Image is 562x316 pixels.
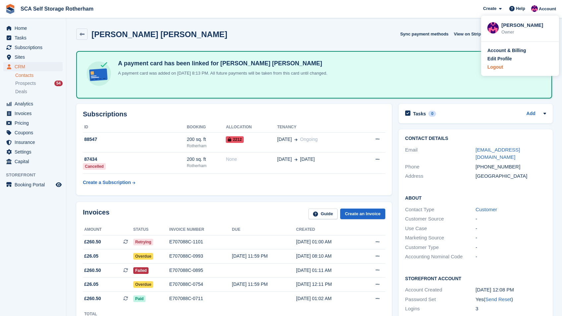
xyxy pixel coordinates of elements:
a: menu [3,147,63,157]
div: Contact Type [405,206,476,214]
h2: Invoices [83,209,109,220]
span: Create [483,5,496,12]
p: A payment card was added on [DATE] 8:13 PM. All future payments will be taken from this card unti... [115,70,327,77]
a: [EMAIL_ADDRESS][DOMAIN_NAME] [475,147,520,160]
div: - [475,215,546,223]
div: E707088C-0711 [169,295,232,302]
img: Sam Chapman [531,5,538,12]
div: Yes [475,296,546,303]
a: Guide [308,209,338,220]
div: [DATE] 08:10 AM [296,253,360,260]
div: [DATE] 11:59 PM [232,281,296,288]
a: Prospects 54 [15,80,63,87]
div: [PHONE_NUMBER] [475,163,546,171]
a: SCA Self Storage Rotherham [18,3,96,14]
a: Logout [487,64,553,71]
span: Account [539,6,556,12]
div: None [226,156,277,163]
th: ID [83,122,187,133]
div: E707088C-1101 [169,238,232,245]
h2: About [405,194,546,201]
th: Status [133,224,169,235]
img: stora-icon-8386f47178a22dfd0bd8f6a31ec36ba5ce8667c1dd55bd0f319d3a0aa187defe.svg [5,4,15,14]
span: £260.50 [84,267,101,274]
div: Rotherham [187,163,226,169]
div: - [475,234,546,242]
div: Marketing Source [405,234,476,242]
div: Address [405,172,476,180]
div: Logins [405,305,476,313]
span: Capital [15,157,54,166]
div: 88547 [83,136,187,143]
div: Rotherham [187,143,226,149]
span: View on Stripe [454,31,483,37]
div: - [475,225,546,232]
span: [DATE] [277,136,292,143]
div: [DATE] 11:59 PM [232,253,296,260]
img: Sam Chapman [487,22,499,33]
div: 0 [428,111,436,117]
h2: Tasks [413,111,426,117]
span: Invoices [15,109,54,118]
span: Overdue [133,253,154,260]
span: £26.05 [84,253,98,260]
a: menu [3,118,63,128]
span: Analytics [15,99,54,108]
div: [DATE] 12:08 PM [475,286,546,294]
th: Due [232,224,296,235]
a: Account & Billing [487,47,553,54]
span: Prospects [15,80,36,87]
span: £260.50 [84,295,101,302]
span: Settings [15,147,54,157]
span: [DATE] [300,156,315,163]
div: - [475,253,546,261]
div: Accounting Nominal Code [405,253,476,261]
div: [DATE] 01:00 AM [296,238,360,245]
a: Send Reset [485,296,511,302]
a: Create a Subscription [83,176,135,189]
a: menu [3,128,63,137]
a: View on Stripe [451,29,491,39]
div: 54 [54,81,63,86]
a: menu [3,99,63,108]
div: [DATE] 01:11 AM [296,267,360,274]
div: Use Case [405,225,476,232]
span: Sites [15,52,54,62]
span: £26.05 [84,281,98,288]
span: Ongoing [300,137,318,142]
a: menu [3,62,63,71]
th: Amount [83,224,133,235]
a: menu [3,109,63,118]
span: Overdue [133,281,154,288]
div: Email [405,146,476,161]
a: Create an Invoice [340,209,385,220]
span: Coupons [15,128,54,137]
a: menu [3,138,63,147]
h2: Storefront Account [405,275,546,282]
div: [GEOGRAPHIC_DATA] [475,172,546,180]
a: menu [3,43,63,52]
div: Logout [487,64,503,71]
th: Tenancy [277,122,358,133]
a: Deals [15,88,63,95]
div: - [475,244,546,251]
span: Pricing [15,118,54,128]
span: Deals [15,89,27,95]
h2: Contact Details [405,136,546,141]
th: Allocation [226,122,277,133]
div: Edit Profile [487,55,512,62]
img: card-linked-ebf98d0992dc2aeb22e95c0e3c79077019eb2392cfd83c6a337811c24bc77127.svg [85,60,113,88]
div: 200 sq. ft [187,156,226,163]
div: E707088C-0754 [169,281,232,288]
a: Customer [475,207,497,212]
span: Tasks [15,33,54,42]
a: menu [3,52,63,62]
div: [DATE] 01:02 AM [296,295,360,302]
span: CRM [15,62,54,71]
a: menu [3,157,63,166]
th: Booking [187,122,226,133]
div: Customer Source [405,215,476,223]
span: Failed [133,267,149,274]
span: 2212 [226,136,244,143]
a: menu [3,33,63,42]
